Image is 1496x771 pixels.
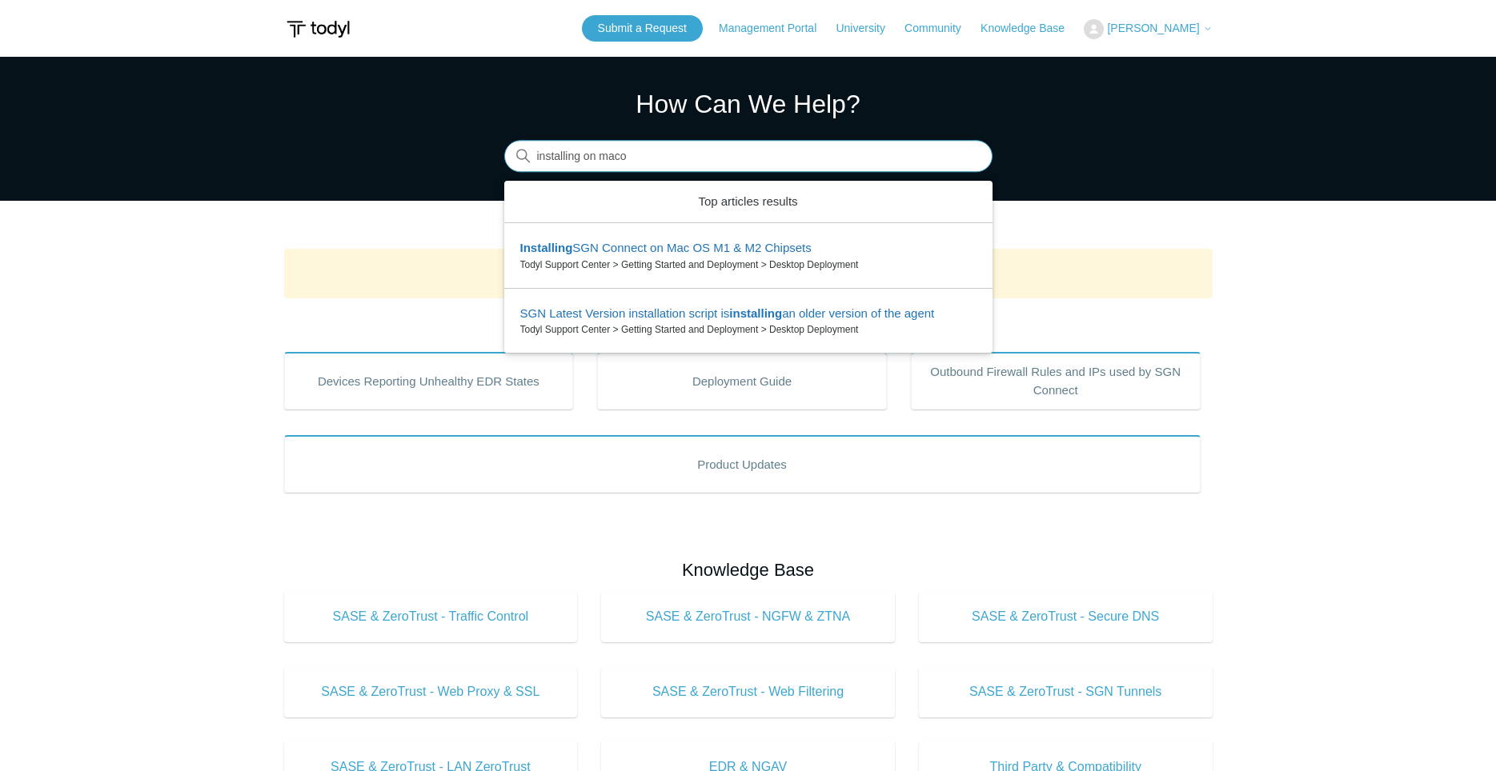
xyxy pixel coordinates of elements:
span: SASE & ZeroTrust - Web Proxy & SSL [308,682,554,701]
zd-autocomplete-title-multibrand: Suggested result 2 SGN Latest Version installation script is installing an older version of the a... [520,306,935,323]
a: SASE & ZeroTrust - Web Filtering [601,666,895,717]
a: SASE & ZeroTrust - NGFW & ZTNA [601,591,895,642]
a: Product Updates [284,435,1201,493]
input: Search [504,141,993,173]
span: SASE & ZeroTrust - Secure DNS [943,607,1189,626]
a: SASE & ZeroTrust - Web Proxy & SSL [284,666,578,717]
span: SASE & ZeroTrust - Web Filtering [625,682,871,701]
a: SASE & ZeroTrust - Traffic Control [284,591,578,642]
span: SASE & ZeroTrust - NGFW & ZTNA [625,607,871,626]
a: Outbound Firewall Rules and IPs used by SGN Connect [911,352,1201,409]
a: SASE & ZeroTrust - Secure DNS [919,591,1213,642]
a: University [836,20,900,37]
a: Devices Reporting Unhealthy EDR States [284,352,574,409]
button: [PERSON_NAME] [1084,19,1212,39]
h1: How Can We Help? [504,85,993,123]
a: Management Portal [719,20,832,37]
img: Todyl Support Center Help Center home page [284,14,352,44]
a: Community [904,20,977,37]
em: installing [729,306,782,320]
a: Submit a Request [582,15,703,42]
a: Knowledge Base [981,20,1081,37]
zd-autocomplete-breadcrumbs-multibrand: Todyl Support Center > Getting Started and Deployment > Desktop Deployment [520,322,977,337]
zd-autocomplete-title-multibrand: Suggested result 1 Installing SGN Connect on Mac OS M1 & M2 Chipsets [520,241,812,258]
h2: Popular Articles [284,311,1213,338]
zd-autocomplete-header: Top articles results [504,181,993,224]
em: Installing [520,241,573,254]
zd-autocomplete-breadcrumbs-multibrand: Todyl Support Center > Getting Started and Deployment > Desktop Deployment [520,258,977,272]
a: SASE & ZeroTrust - SGN Tunnels [919,666,1213,717]
span: SASE & ZeroTrust - SGN Tunnels [943,682,1189,701]
span: [PERSON_NAME] [1107,22,1199,34]
a: Deployment Guide [597,352,887,409]
h2: Knowledge Base [284,557,1213,583]
span: SASE & ZeroTrust - Traffic Control [308,607,554,626]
